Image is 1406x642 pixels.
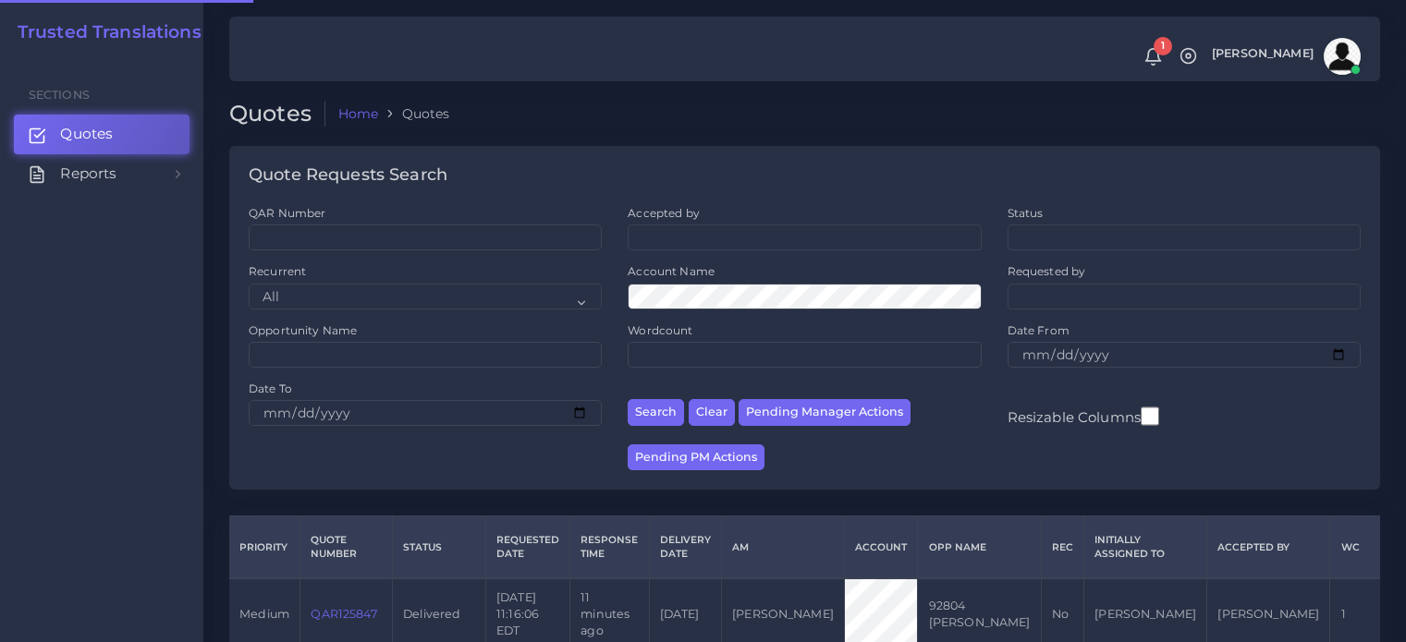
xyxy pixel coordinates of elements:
th: REC [1041,516,1083,579]
label: Wordcount [628,322,692,338]
th: WC [1330,516,1384,579]
button: Pending Manager Actions [739,399,911,426]
th: Response Time [570,516,649,579]
th: Requested Date [485,516,569,579]
label: Accepted by [628,205,700,221]
a: Trusted Translations [5,22,202,43]
span: 1 [1154,37,1172,55]
a: QAR125847 [311,607,376,621]
a: 1 [1137,47,1169,67]
a: [PERSON_NAME]avatar [1203,38,1367,75]
th: Status [393,516,486,579]
button: Pending PM Actions [628,444,764,471]
label: Resizable Columns [1008,405,1159,428]
label: QAR Number [249,205,325,221]
button: Clear [689,399,735,426]
label: Date To [249,381,292,396]
th: Opp Name [918,516,1041,579]
a: Quotes [14,115,190,153]
h4: Quote Requests Search [249,165,447,186]
span: Quotes [60,124,113,144]
label: Requested by [1008,263,1086,279]
span: [PERSON_NAME] [1212,48,1314,60]
span: medium [239,607,289,621]
label: Recurrent [249,263,306,279]
a: Reports [14,154,190,193]
h2: Quotes [229,101,325,127]
th: Accepted by [1207,516,1330,579]
img: avatar [1324,38,1361,75]
th: Initially Assigned to [1084,516,1207,579]
th: Priority [229,516,300,579]
label: Date From [1008,322,1070,338]
input: Resizable Columns [1141,405,1159,428]
label: Opportunity Name [249,322,357,338]
span: Sections [29,88,90,102]
label: Status [1008,205,1044,221]
th: Delivery Date [649,516,721,579]
label: Account Name [628,263,715,279]
a: Home [338,104,379,123]
li: Quotes [378,104,449,123]
th: AM [721,516,844,579]
button: Search [628,399,684,426]
th: Quote Number [300,516,393,579]
th: Account [845,516,918,579]
span: Reports [60,164,116,184]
